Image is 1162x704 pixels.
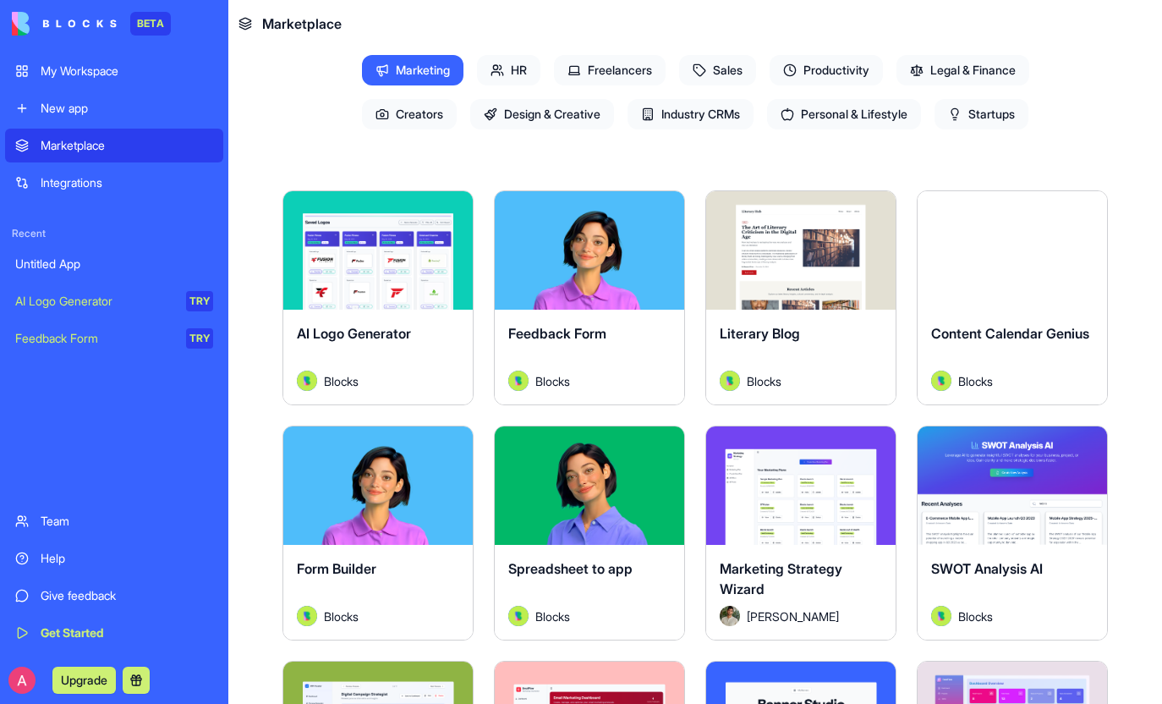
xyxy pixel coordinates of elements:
[679,55,756,85] span: Sales
[767,99,921,129] span: Personal & Lifestyle
[535,372,570,390] span: Blocks
[917,426,1108,641] a: SWOT Analysis AIAvatarBlocks
[297,371,317,391] img: Avatar
[477,55,540,85] span: HR
[958,608,993,625] span: Blocks
[41,63,213,80] div: My Workspace
[508,325,606,342] span: Feedback Form
[5,91,223,125] a: New app
[226,528,338,596] button: Help
[705,426,896,641] a: Marketing Strategy WizardAvatar[PERSON_NAME]
[5,616,223,650] a: Get Started
[35,404,137,421] span: Search for help
[41,513,213,530] div: Team
[705,190,896,405] a: Literary BlogAvatarBlocks
[720,371,740,391] img: Avatar
[508,606,529,626] img: Avatar
[282,190,474,405] a: AI Logo GeneratorAvatarBlocks
[958,372,993,390] span: Blocks
[362,55,463,85] span: Marketing
[25,395,314,429] button: Search for help
[297,325,411,342] span: AI Logo Generator
[5,129,223,162] a: Marketplace
[15,256,213,272] div: Untitled App
[931,371,951,391] img: Avatar
[37,570,75,582] span: Home
[35,443,283,460] div: FAQ
[230,27,264,61] div: Profile image for Dan
[140,570,199,582] span: Messages
[747,608,839,625] span: [PERSON_NAME]
[35,243,282,261] div: Send us a message
[282,426,474,641] a: Form BuilderAvatarBlocks
[5,166,223,200] a: Integrations
[41,550,213,567] div: Help
[554,55,666,85] span: Freelancers
[5,322,223,355] a: Feedback FormTRY
[297,560,376,577] span: Form Builder
[35,347,283,365] div: Tickets
[935,99,1028,129] span: Startups
[112,528,225,596] button: Messages
[17,228,321,293] div: Send us a messageWe typically reply within 3 hours
[324,372,359,390] span: Blocks
[34,120,304,178] p: Hi [PERSON_NAME] 👋
[494,426,685,641] a: Spreadsheet to appAvatarBlocks
[41,174,213,191] div: Integrations
[34,178,304,206] p: How can we help?
[5,54,223,88] a: My Workspace
[931,325,1089,342] span: Content Calendar Genius
[720,325,800,342] span: Literary Blog
[747,372,781,390] span: Blocks
[41,624,213,641] div: Get Started
[41,587,213,604] div: Give feedback
[494,190,685,405] a: Feedback FormAvatarBlocks
[362,99,457,129] span: Creators
[268,570,295,582] span: Help
[41,137,213,154] div: Marketplace
[896,55,1029,85] span: Legal & Finance
[15,330,174,347] div: Feedback Form
[931,606,951,626] img: Avatar
[535,608,570,625] span: Blocks
[5,504,223,538] a: Team
[12,12,171,36] a: BETA
[186,328,213,349] div: TRY
[628,99,754,129] span: Industry CRMs
[166,27,200,61] img: Profile image for Shelly
[5,227,223,240] span: Recent
[186,291,213,311] div: TRY
[35,316,304,333] div: Create a ticket
[25,340,314,371] div: Tickets
[5,542,223,575] a: Help
[720,560,842,597] span: Marketing Strategy Wizard
[52,667,116,694] button: Upgrade
[470,99,614,129] span: Design & Creative
[931,560,1043,577] span: SWOT Analysis AI
[34,32,54,59] img: logo
[508,371,529,391] img: Avatar
[198,27,232,61] div: Profile image for Sharon
[12,12,117,36] img: logo
[291,27,321,58] div: Close
[720,606,740,626] img: Avatar
[35,261,282,278] div: We typically reply within 3 hours
[5,247,223,281] a: Untitled App
[770,55,883,85] span: Productivity
[41,100,213,117] div: New app
[508,560,633,577] span: Spreadsheet to app
[52,671,116,688] a: Upgrade
[5,579,223,613] a: Give feedback
[25,436,314,467] div: FAQ
[5,284,223,318] a: AI Logo GeneratorTRY
[917,190,1108,405] a: Content Calendar GeniusAvatarBlocks
[324,608,359,625] span: Blocks
[8,667,36,694] img: ACg8ocIRP2_JpaGwG_girOzm0h4b_KSnTZLtLG2KdXgiaJSFDoQQoA=s96-c
[262,14,342,34] span: Marketplace
[130,12,171,36] div: BETA
[297,606,317,626] img: Avatar
[15,293,174,310] div: AI Logo Generator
